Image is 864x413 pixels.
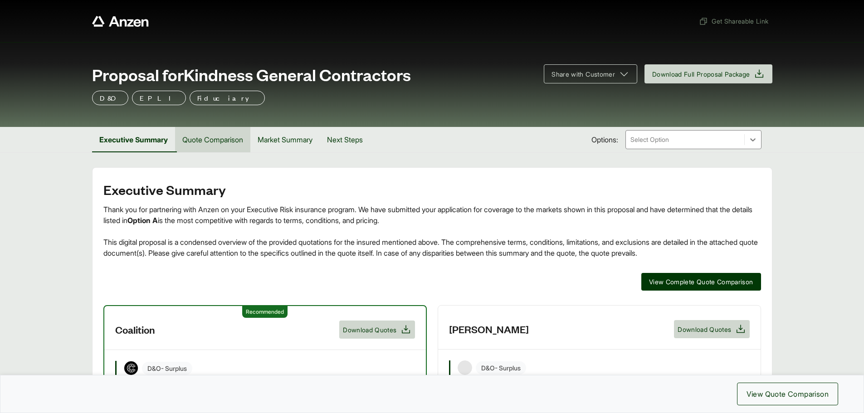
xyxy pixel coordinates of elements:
span: Proposal for Kindness General Contractors [92,65,411,83]
button: Share with Customer [544,64,637,83]
button: Download Full Proposal Package [644,64,772,83]
button: Get Shareable Link [695,13,772,29]
span: D&O - Surplus [476,361,526,374]
div: Thank you for partnering with Anzen on your Executive Risk insurance program. We have submitted y... [103,204,761,258]
h3: Coalition [115,323,155,336]
button: Executive Summary [92,127,175,152]
h3: [PERSON_NAME] [449,322,529,336]
strong: Option A [127,216,158,225]
span: Download Quotes [678,325,731,334]
img: Coalition [124,361,138,375]
span: Share with Customer [552,69,615,79]
button: Next Steps [320,127,370,152]
span: View Complete Quote Comparison [649,277,753,287]
p: D&O [100,92,121,103]
button: View Complete Quote Comparison [641,273,761,291]
button: Quote Comparison [175,127,250,152]
p: Fiduciary [197,92,257,103]
span: Download Full Proposal Package [652,69,750,79]
h2: Executive Summary [103,182,761,197]
span: View Quote Comparison [747,389,829,399]
button: Market Summary [250,127,320,152]
button: View Quote Comparison [737,383,838,405]
span: Options: [591,134,618,145]
a: Anzen website [92,16,149,27]
span: D&O - Surplus [142,362,192,375]
span: Download Quotes [343,325,396,335]
span: Get Shareable Link [699,16,768,26]
button: Download Quotes [674,320,749,338]
p: EPLI [140,92,178,103]
button: Download Quotes [339,321,415,339]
